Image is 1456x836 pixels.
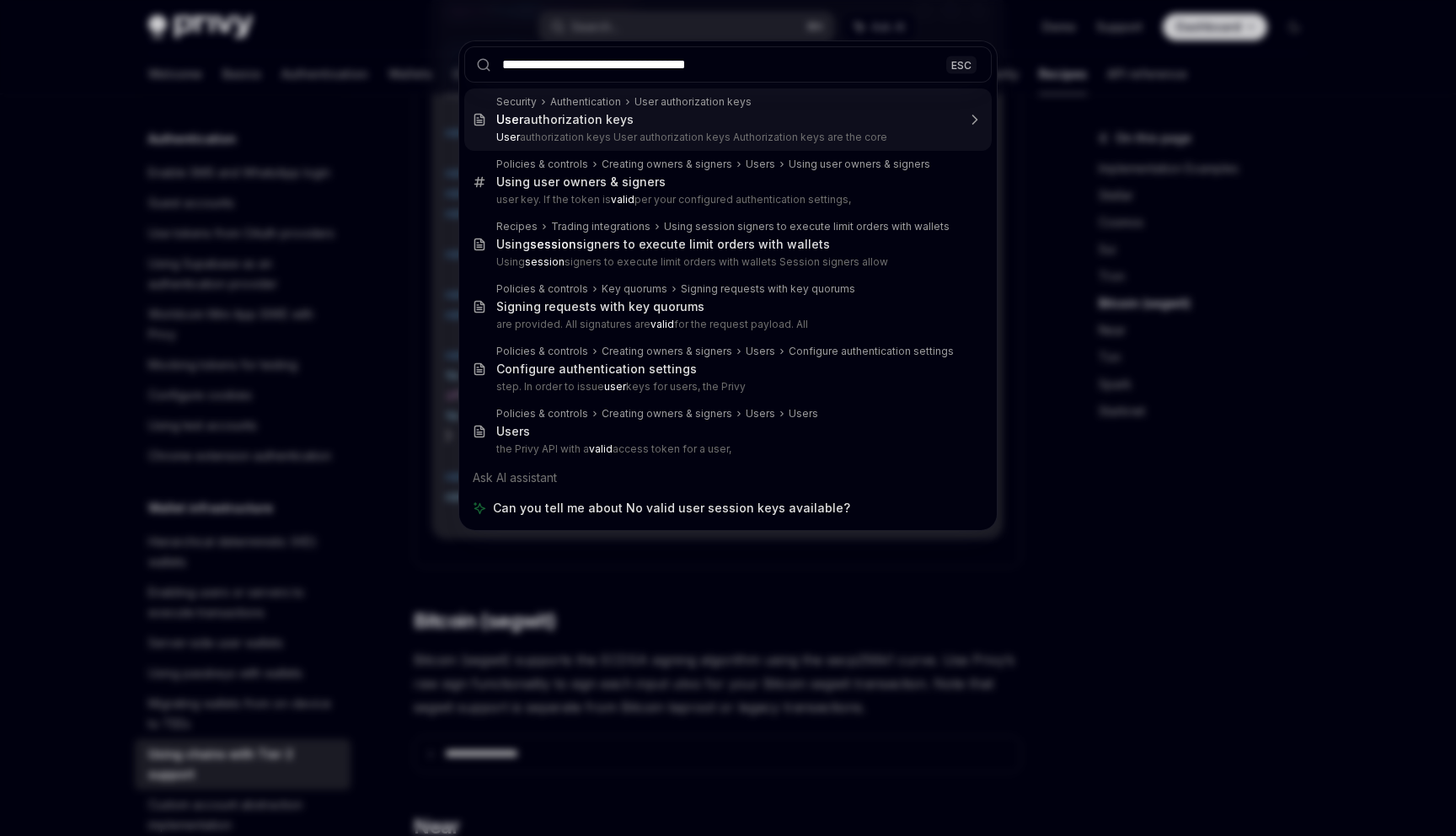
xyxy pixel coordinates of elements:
[746,407,775,421] div: Users
[681,282,855,296] div: Signing requests with key quorums
[746,345,775,358] div: Users
[789,345,954,358] div: Configure authentication settings
[602,158,732,171] div: Creating owners & signers
[746,158,775,171] div: Users
[602,282,667,296] div: Key quorums
[611,193,634,206] b: valid
[496,345,588,358] div: Policies & controls
[551,220,650,233] div: Trading integrations
[496,282,588,296] div: Policies & controls
[550,95,621,109] div: Authentication
[602,345,732,358] div: Creating owners & signers
[530,237,576,251] b: session
[604,380,626,393] b: user
[496,318,956,331] p: are provided. All signatures are for the request payload. All
[946,56,977,73] div: ESC
[496,158,588,171] div: Policies & controls
[789,407,818,421] div: Users
[789,158,930,171] div: Using user owners & signers
[525,255,565,268] b: session
[634,95,752,109] div: User authorization keys
[496,362,697,377] div: Configure authentication settings
[493,500,850,517] span: Can you tell me about No valid user session keys available?
[496,220,538,233] div: Recipes
[496,424,530,439] div: Users
[464,463,992,493] div: Ask AI assistant
[496,112,634,127] div: authorization keys
[496,95,537,109] div: Security
[496,299,704,314] div: Signing requests with key quorums
[496,255,956,269] p: Using signers to execute limit orders with wallets Session signers allow
[496,131,520,143] b: User
[496,193,956,206] p: user key. If the token is per your configured authentication settings,
[650,318,674,330] b: valid
[496,380,956,394] p: step. In order to issue keys for users, the Privy
[602,407,732,421] div: Creating owners & signers
[664,220,950,233] div: Using session signers to execute limit orders with wallets
[496,112,523,126] b: User
[496,407,588,421] div: Policies & controls
[496,131,956,144] p: authorization keys User authorization keys Authorization keys are the core
[496,442,956,456] p: the Privy API with a access token for a user,
[496,174,666,190] div: Using user owners & signers
[496,237,830,252] div: Using signers to execute limit orders with wallets
[589,442,613,455] b: valid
